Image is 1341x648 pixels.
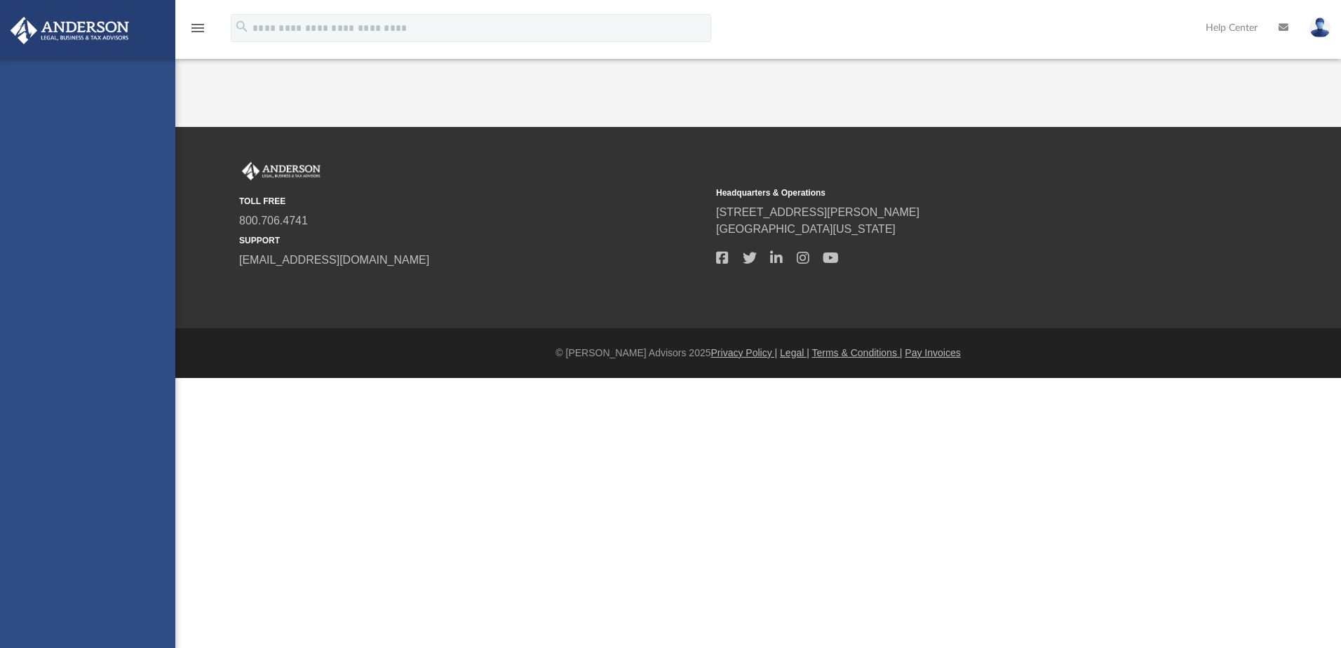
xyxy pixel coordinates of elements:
i: search [234,19,250,34]
img: Anderson Advisors Platinum Portal [6,17,133,44]
small: SUPPORT [239,234,706,247]
a: Pay Invoices [905,347,960,358]
i: menu [189,20,206,36]
img: User Pic [1309,18,1330,38]
a: Terms & Conditions | [812,347,903,358]
small: Headquarters & Operations [716,187,1183,199]
a: 800.706.4741 [239,215,308,227]
small: TOLL FREE [239,195,706,208]
a: [EMAIL_ADDRESS][DOMAIN_NAME] [239,254,429,266]
a: menu [189,27,206,36]
img: Anderson Advisors Platinum Portal [239,162,323,180]
a: [GEOGRAPHIC_DATA][US_STATE] [716,223,896,235]
a: [STREET_ADDRESS][PERSON_NAME] [716,206,919,218]
div: © [PERSON_NAME] Advisors 2025 [175,346,1341,360]
a: Legal | [780,347,809,358]
a: Privacy Policy | [711,347,778,358]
